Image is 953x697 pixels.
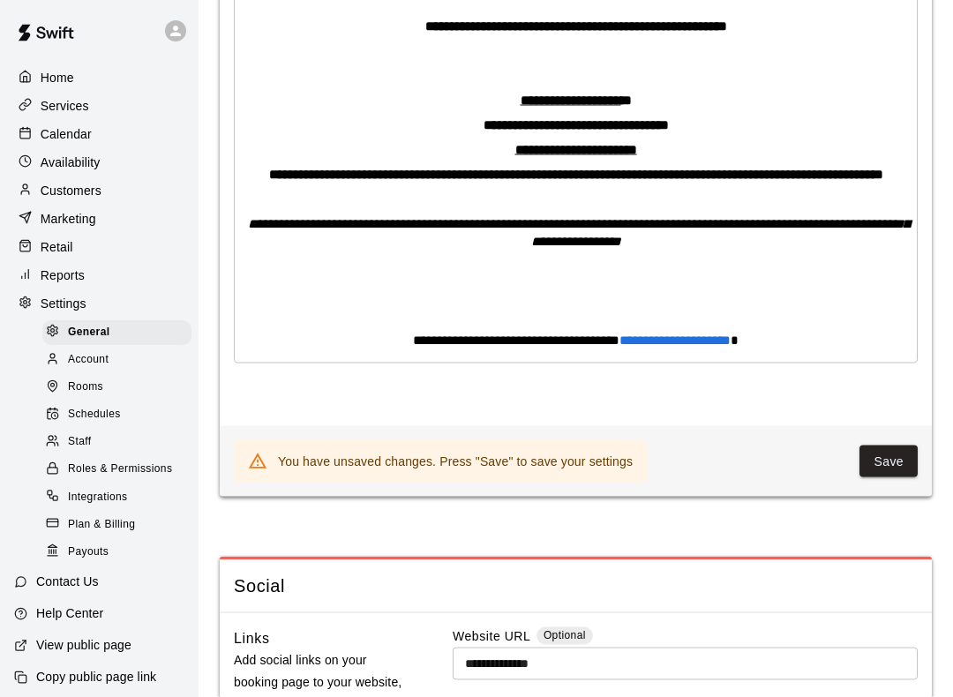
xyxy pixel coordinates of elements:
p: Help Center [36,605,103,623]
div: Payouts [42,541,191,566]
p: Settings [41,296,86,313]
span: Staff [68,434,91,452]
p: Customers [41,183,101,200]
h6: Links [234,627,270,650]
div: Roles & Permissions [42,458,191,483]
div: General [42,321,191,346]
a: Retail [14,235,184,261]
div: You have unsaved changes. Press "Save" to save your settings [278,446,633,477]
a: Services [14,94,184,120]
span: Schedules [68,407,121,424]
div: Rooms [42,376,191,401]
span: Integrations [68,490,128,507]
a: Integrations [42,484,199,512]
span: Account [68,352,109,370]
div: Plan & Billing [42,513,191,538]
a: Schedules [42,402,199,430]
p: Calendar [41,126,92,144]
span: General [68,325,110,342]
div: Integrations [42,486,191,511]
p: Marketing [41,211,96,229]
span: Roles & Permissions [68,461,172,479]
a: Calendar [14,122,184,148]
a: Availability [14,150,184,176]
div: Staff [42,431,191,455]
p: Home [41,70,74,87]
div: Schedules [42,403,191,428]
span: Rooms [68,379,103,397]
span: Social [234,574,918,598]
a: Plan & Billing [42,512,199,539]
span: Payouts [68,544,109,562]
span: Plan & Billing [68,517,135,535]
a: Rooms [42,375,199,402]
a: Home [14,65,184,92]
a: Marketing [14,206,184,233]
a: Payouts [42,539,199,566]
p: Contact Us [36,573,99,591]
p: Services [41,98,89,116]
a: Staff [42,430,199,457]
a: Account [42,347,199,374]
p: Reports [41,267,85,285]
button: Save [859,446,918,478]
a: General [42,319,199,347]
p: Retail [41,239,73,257]
label: Website URL [453,627,530,648]
p: View public page [36,637,131,655]
p: Availability [41,154,101,172]
a: Customers [14,178,184,205]
a: Roles & Permissions [42,457,199,484]
div: Account [42,348,191,373]
a: Reports [14,263,184,289]
span: Optional [544,629,586,641]
a: Settings [14,291,184,318]
p: Copy public page link [36,669,156,686]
